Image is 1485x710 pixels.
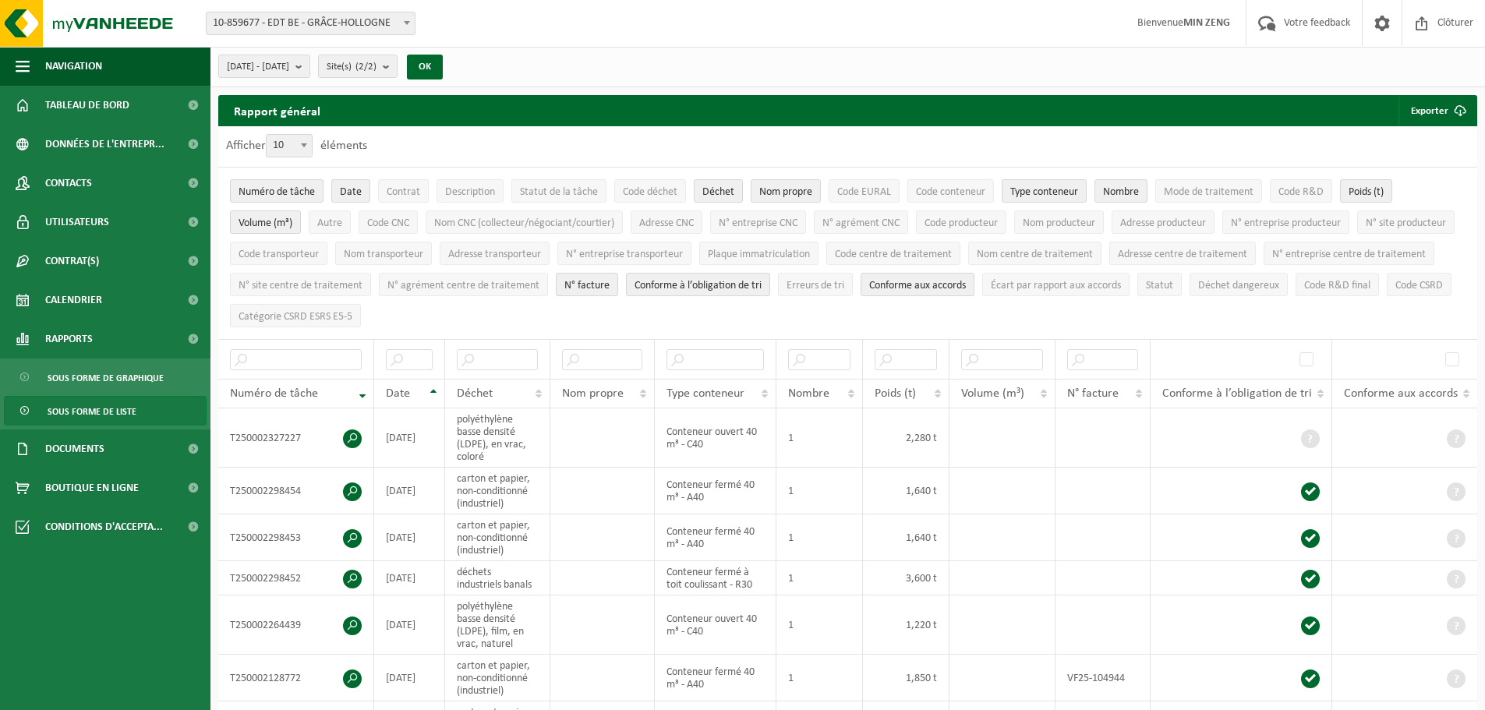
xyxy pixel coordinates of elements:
[778,273,853,296] button: Erreurs de triErreurs de tri: Activate to sort
[829,179,900,203] button: Code EURALCode EURAL: Activate to sort
[45,507,163,546] span: Conditions d'accepta...
[218,655,374,701] td: T250002128772
[445,595,550,655] td: polyéthylène basse densité (LDPE), film, en vrac, naturel
[206,12,415,35] span: 10-859677 - EDT BE - GRÂCE-HOLLOGNE
[835,249,952,260] span: Code centre de traitement
[218,595,374,655] td: T250002264439
[814,210,908,234] button: N° agrément CNCN° agrément CNC: Activate to sort
[218,468,374,514] td: T250002298454
[230,179,324,203] button: Numéro de tâcheNuméro de tâche: Activate to remove sorting
[1398,95,1476,126] button: Exporter
[355,62,377,72] count: (2/2)
[48,397,136,426] span: Sous forme de liste
[1010,186,1078,198] span: Type conteneur
[440,242,550,265] button: Adresse transporteurAdresse transporteur: Activate to sort
[1094,179,1147,203] button: NombreNombre: Activate to sort
[1023,217,1095,229] span: Nom producteur
[826,242,960,265] button: Code centre de traitementCode centre de traitement: Activate to sort
[1296,273,1379,296] button: Code R&D finalCode R&amp;D final: Activate to sort
[445,408,550,468] td: polyéthylène basse densité (LDPE), en vrac, coloré
[776,468,863,514] td: 1
[218,55,310,78] button: [DATE] - [DATE]
[379,273,548,296] button: N° agrément centre de traitementN° agrément centre de traitement: Activate to sort
[655,561,776,595] td: Conteneur fermé à toit coulissant - R30
[863,408,949,468] td: 2,280 t
[1270,179,1332,203] button: Code R&DCode R&amp;D: Activate to sort
[708,249,810,260] span: Plaque immatriculation
[776,514,863,561] td: 1
[1387,273,1451,296] button: Code CSRDCode CSRD: Activate to sort
[787,280,844,291] span: Erreurs de tri
[1183,17,1230,29] strong: MIN ZENG
[776,655,863,701] td: 1
[1103,186,1139,198] span: Nombre
[837,186,891,198] span: Code EURAL
[387,280,539,291] span: N° agrément centre de traitement
[239,186,315,198] span: Numéro de tâche
[556,273,618,296] button: N° factureN° facture: Activate to sort
[863,655,949,701] td: 1,850 t
[407,55,443,79] button: OK
[48,363,164,393] span: Sous forme de graphique
[1340,179,1392,203] button: Poids (t)Poids (t): Activate to sort
[861,273,974,296] button: Conforme aux accords : Activate to sort
[1278,186,1324,198] span: Code R&D
[961,387,1024,400] span: Volume (m³)
[751,179,821,203] button: Nom propreNom propre: Activate to sort
[374,408,445,468] td: [DATE]
[335,242,432,265] button: Nom transporteurNom transporteur: Activate to sort
[230,387,318,400] span: Numéro de tâche
[226,140,367,152] label: Afficher éléments
[457,387,493,400] span: Déchet
[869,280,966,291] span: Conforme aux accords
[719,217,797,229] span: N° entreprise CNC
[4,362,207,392] a: Sous forme de graphique
[666,387,744,400] span: Type conteneur
[776,408,863,468] td: 1
[1137,273,1182,296] button: StatutStatut: Activate to sort
[344,249,423,260] span: Nom transporteur
[317,217,342,229] span: Autre
[1395,280,1443,291] span: Code CSRD
[635,280,762,291] span: Conforme à l’obligation de tri
[511,179,606,203] button: Statut de la tâcheStatut de la tâche: Activate to sort
[367,217,409,229] span: Code CNC
[45,47,102,86] span: Navigation
[699,242,819,265] button: Plaque immatriculationPlaque immatriculation: Activate to sort
[562,387,624,400] span: Nom propre
[564,280,610,291] span: N° facture
[445,655,550,701] td: carton et papier, non-conditionné (industriel)
[239,249,319,260] span: Code transporteur
[776,595,863,655] td: 1
[218,514,374,561] td: T250002298453
[207,12,415,34] span: 10-859677 - EDT BE - GRÂCE-HOLLOGNE
[1366,217,1446,229] span: N° site producteur
[863,595,949,655] td: 1,220 t
[239,217,292,229] span: Volume (m³)
[386,387,410,400] span: Date
[230,210,301,234] button: Volume (m³)Volume (m³): Activate to sort
[639,217,694,229] span: Adresse CNC
[1055,655,1151,701] td: VF25-104944
[218,561,374,595] td: T250002298452
[45,125,164,164] span: Données de l'entrepr...
[655,595,776,655] td: Conteneur ouvert 40 m³ - C40
[45,281,102,320] span: Calendrier
[218,95,336,126] h2: Rapport général
[875,387,916,400] span: Poids (t)
[374,655,445,701] td: [DATE]
[925,217,998,229] span: Code producteur
[916,186,985,198] span: Code conteneur
[45,242,99,281] span: Contrat(s)
[45,320,93,359] span: Rapports
[445,186,495,198] span: Description
[448,249,541,260] span: Adresse transporteur
[374,561,445,595] td: [DATE]
[1162,387,1312,400] span: Conforme à l’obligation de tri
[227,55,289,79] span: [DATE] - [DATE]
[267,135,312,157] span: 10
[1112,210,1215,234] button: Adresse producteurAdresse producteur: Activate to sort
[655,408,776,468] td: Conteneur ouvert 40 m³ - C40
[863,514,949,561] td: 1,640 t
[309,210,351,234] button: AutreAutre: Activate to sort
